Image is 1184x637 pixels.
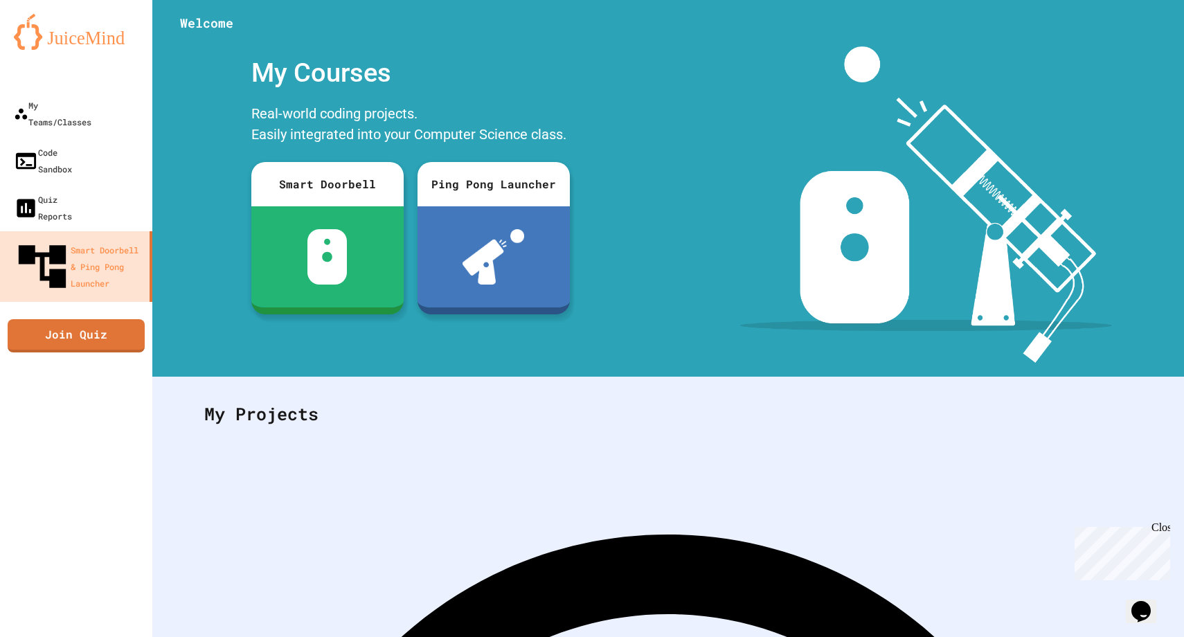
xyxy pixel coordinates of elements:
[1126,582,1170,623] iframe: chat widget
[1069,521,1170,580] iframe: chat widget
[244,100,577,152] div: Real-world coding projects. Easily integrated into your Computer Science class.
[14,97,91,130] div: My Teams/Classes
[190,387,1146,441] div: My Projects
[463,229,524,285] img: ppl-with-ball.png
[8,319,145,352] a: Join Quiz
[6,6,96,88] div: Chat with us now!Close
[14,191,72,224] div: Quiz Reports
[14,238,144,295] div: Smart Doorbell & Ping Pong Launcher
[251,162,404,206] div: Smart Doorbell
[418,162,570,206] div: Ping Pong Launcher
[244,46,577,100] div: My Courses
[307,229,347,285] img: sdb-white.svg
[14,144,72,177] div: Code Sandbox
[14,14,138,50] img: logo-orange.svg
[740,46,1111,363] img: banner-image-my-projects.png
